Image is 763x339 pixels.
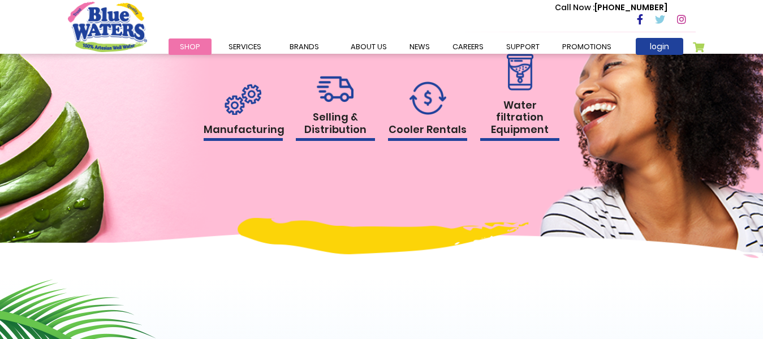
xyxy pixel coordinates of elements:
h1: Manufacturing [204,123,283,141]
a: login [636,38,683,55]
a: store logo [68,2,147,52]
span: Brands [290,41,319,52]
img: rental [503,54,536,91]
p: [PHONE_NUMBER] [555,2,667,14]
a: News [398,38,441,55]
a: careers [441,38,495,55]
h1: Selling & Distribution [296,111,375,141]
a: Selling & Distribution [296,76,375,141]
a: Promotions [551,38,623,55]
h1: Water filtration Equipment [480,99,559,141]
a: about us [339,38,398,55]
img: rental [409,81,446,115]
a: support [495,38,551,55]
span: Shop [180,41,200,52]
span: Call Now : [555,2,594,13]
a: Cooler Rentals [388,81,467,141]
img: rental [317,76,354,102]
img: rental [225,84,261,115]
a: Water filtration Equipment [480,54,559,141]
span: Services [229,41,261,52]
h1: Cooler Rentals [388,123,467,141]
a: Manufacturing [204,84,283,141]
